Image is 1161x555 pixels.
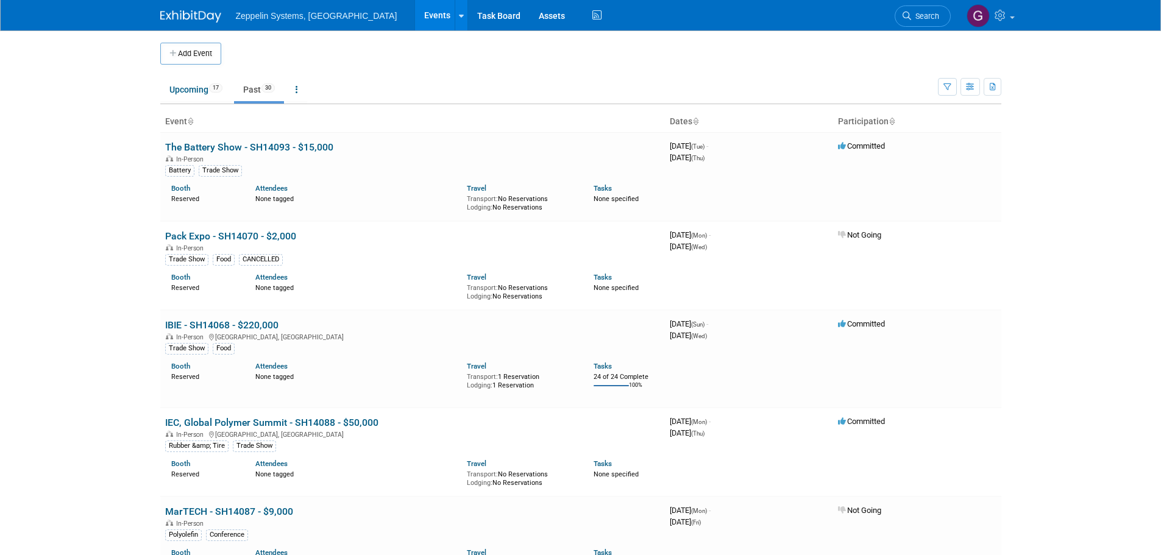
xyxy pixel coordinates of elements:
[176,333,207,341] span: In-Person
[709,506,711,515] span: -
[209,83,222,93] span: 17
[261,83,275,93] span: 30
[160,10,221,23] img: ExhibitDay
[838,417,885,426] span: Committed
[166,431,173,437] img: In-Person Event
[213,254,235,265] div: Food
[160,43,221,65] button: Add Event
[467,362,486,370] a: Travel
[166,520,173,526] img: In-Person Event
[967,4,990,27] img: Genevieve Dewald
[239,254,283,265] div: CANCELLED
[165,331,660,341] div: [GEOGRAPHIC_DATA], [GEOGRAPHIC_DATA]
[692,116,698,126] a: Sort by Start Date
[171,184,190,193] a: Booth
[165,343,208,354] div: Trade Show
[594,362,612,370] a: Tasks
[467,373,498,381] span: Transport:
[594,273,612,281] a: Tasks
[691,143,705,150] span: (Tue)
[670,153,705,162] span: [DATE]
[467,292,492,300] span: Lodging:
[166,333,173,339] img: In-Person Event
[176,155,207,163] span: In-Person
[670,428,705,437] span: [DATE]
[199,165,242,176] div: Trade Show
[166,244,173,250] img: In-Person Event
[165,417,378,428] a: IEC, Global Polymer Summit - SH14088 - $50,000
[213,343,235,354] div: Food
[160,111,665,132] th: Event
[255,468,458,479] div: None tagged
[594,184,612,193] a: Tasks
[594,284,639,292] span: None specified
[889,116,895,126] a: Sort by Participation Type
[467,468,575,487] div: No Reservations No Reservations
[467,479,492,487] span: Lodging:
[691,244,707,250] span: (Wed)
[670,242,707,251] span: [DATE]
[467,459,486,468] a: Travel
[171,193,238,203] div: Reserved
[467,381,492,389] span: Lodging:
[670,506,711,515] span: [DATE]
[467,193,575,211] div: No Reservations No Reservations
[255,459,288,468] a: Attendees
[176,244,207,252] span: In-Person
[176,520,207,528] span: In-Person
[594,470,639,478] span: None specified
[594,195,639,203] span: None specified
[833,111,1001,132] th: Participation
[670,141,708,150] span: [DATE]
[467,284,498,292] span: Transport:
[171,468,238,479] div: Reserved
[838,319,885,328] span: Committed
[629,382,642,398] td: 100%
[467,370,575,389] div: 1 Reservation 1 Reservation
[255,184,288,193] a: Attendees
[838,141,885,150] span: Committed
[709,417,711,426] span: -
[165,254,208,265] div: Trade Show
[691,419,707,425] span: (Mon)
[895,5,951,27] a: Search
[709,230,711,239] span: -
[665,111,833,132] th: Dates
[236,11,397,21] span: Zeppelin Systems, [GEOGRAPHIC_DATA]
[691,155,705,161] span: (Thu)
[255,193,458,203] div: None tagged
[165,440,229,451] div: Rubber &amp; Tire
[838,506,881,515] span: Not Going
[691,333,707,339] span: (Wed)
[706,319,708,328] span: -
[160,78,232,101] a: Upcoming17
[467,184,486,193] a: Travel
[165,165,194,176] div: Battery
[467,273,486,281] a: Travel
[594,373,660,381] div: 24 of 24 Complete
[166,155,173,161] img: In-Person Event
[911,12,939,21] span: Search
[670,517,701,526] span: [DATE]
[165,230,296,242] a: Pack Expo - SH14070 - $2,000
[691,507,707,514] span: (Mon)
[255,273,288,281] a: Attendees
[234,78,284,101] a: Past30
[691,519,701,526] span: (Fri)
[467,281,575,300] div: No Reservations No Reservations
[691,430,705,437] span: (Thu)
[467,195,498,203] span: Transport:
[670,319,708,328] span: [DATE]
[171,273,190,281] a: Booth
[594,459,612,468] a: Tasks
[165,141,333,153] a: The Battery Show - SH14093 - $15,000
[670,417,711,426] span: [DATE]
[165,429,660,439] div: [GEOGRAPHIC_DATA], [GEOGRAPHIC_DATA]
[691,232,707,239] span: (Mon)
[255,281,458,292] div: None tagged
[670,230,711,239] span: [DATE]
[187,116,193,126] a: Sort by Event Name
[171,362,190,370] a: Booth
[206,529,248,540] div: Conference
[670,331,707,340] span: [DATE]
